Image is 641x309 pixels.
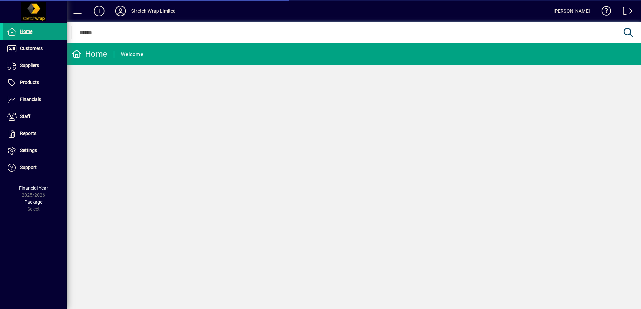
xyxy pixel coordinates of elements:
span: Staff [20,114,30,119]
span: Package [24,199,42,205]
div: [PERSON_NAME] [554,6,590,16]
a: Logout [618,1,633,23]
span: Financial Year [19,185,48,191]
span: Suppliers [20,63,39,68]
span: Products [20,80,39,85]
span: Customers [20,46,43,51]
span: Reports [20,131,36,136]
div: Stretch Wrap Limited [131,6,176,16]
a: Support [3,159,67,176]
a: Reports [3,125,67,142]
a: Products [3,74,67,91]
div: Welcome [121,49,143,60]
div: Home [72,49,107,59]
a: Financials [3,91,67,108]
a: Staff [3,108,67,125]
span: Home [20,29,32,34]
a: Suppliers [3,57,67,74]
button: Profile [110,5,131,17]
span: Settings [20,148,37,153]
span: Financials [20,97,41,102]
span: Support [20,165,37,170]
a: Knowledge Base [597,1,611,23]
button: Add [88,5,110,17]
a: Customers [3,40,67,57]
a: Settings [3,142,67,159]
